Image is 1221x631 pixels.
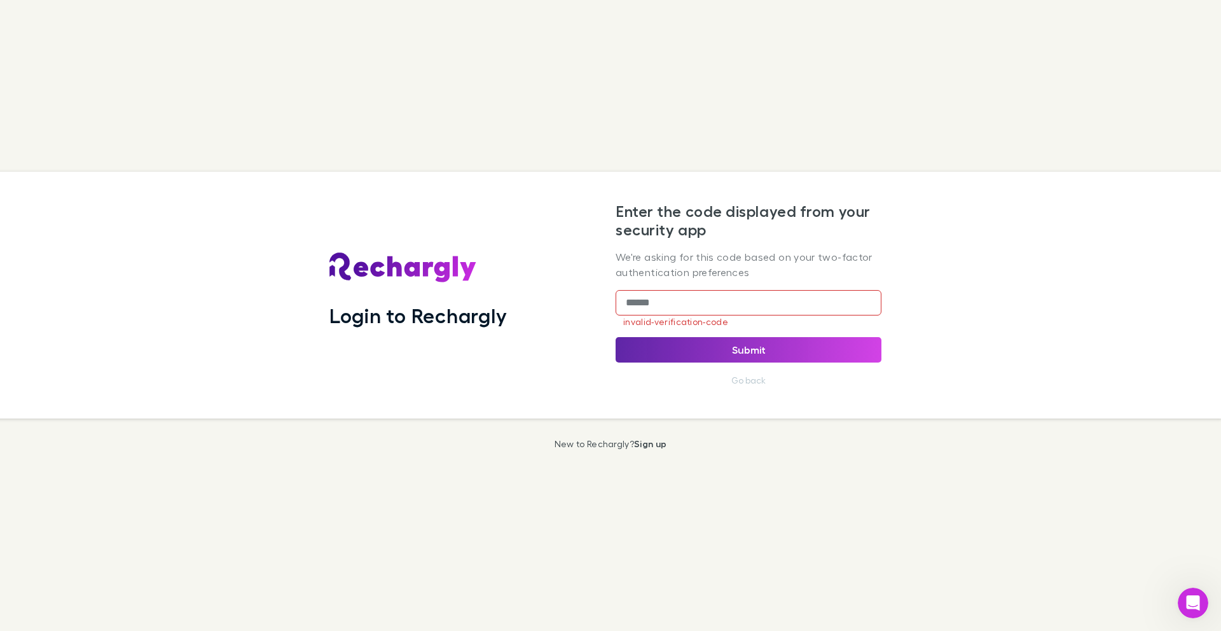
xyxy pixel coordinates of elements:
[329,303,507,328] h1: Login to Rechargly
[616,337,881,363] button: Submit
[616,249,881,280] p: We're asking for this code based on your two-factor authentication preferences
[1178,588,1208,618] iframe: Intercom live chat
[616,317,881,327] p: invalid-verification-code
[555,439,667,449] p: New to Rechargly?
[634,438,666,449] a: Sign up
[724,373,773,388] button: Go back
[616,202,881,239] h2: Enter the code displayed from your security app
[329,253,477,283] img: Rechargly's Logo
